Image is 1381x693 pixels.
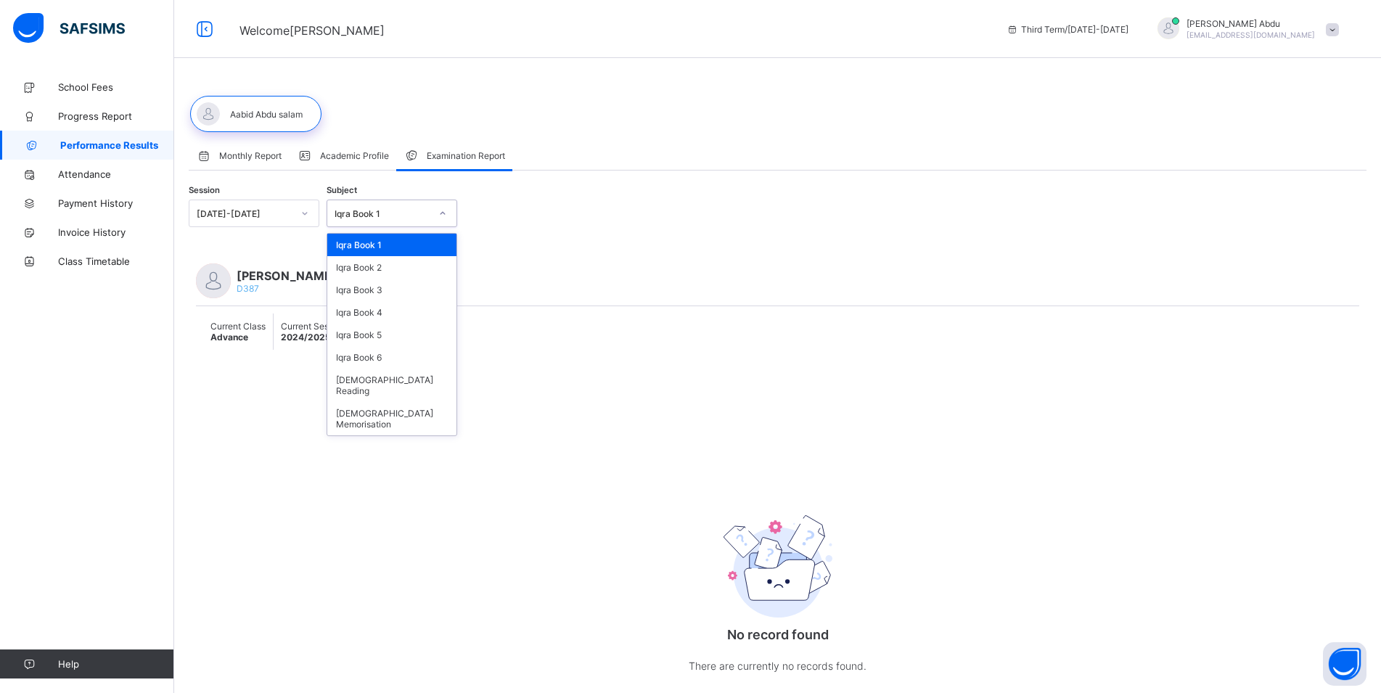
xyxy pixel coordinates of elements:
[327,279,456,301] div: Iqra Book 3
[327,301,456,324] div: Iqra Book 4
[58,226,174,238] span: Invoice History
[1187,30,1315,39] span: [EMAIL_ADDRESS][DOMAIN_NAME]
[60,139,174,151] span: Performance Results
[327,256,456,279] div: Iqra Book 2
[327,369,456,402] div: [DEMOGRAPHIC_DATA] Reading
[724,515,832,618] img: emptyFolder.c0dd6c77127a4b698b748a2c71dfa8de.svg
[427,150,505,161] span: Examination Report
[320,150,389,161] span: Academic Profile
[58,197,174,209] span: Payment History
[1187,18,1315,29] span: [PERSON_NAME] Abdu
[1007,24,1128,35] span: session/term information
[335,208,430,219] div: Iqra Book 1
[237,283,259,294] span: D387
[327,234,456,256] div: Iqra Book 1
[237,268,337,283] span: [PERSON_NAME]
[1323,642,1366,686] button: Open asap
[58,168,174,180] span: Attendance
[58,81,174,93] span: School Fees
[633,627,923,642] p: No record found
[327,185,357,195] span: Subject
[327,346,456,369] div: Iqra Book 6
[219,150,282,161] span: Monthly Report
[633,657,923,675] p: There are currently no records found.
[189,185,220,195] span: Session
[58,658,173,670] span: Help
[210,321,266,332] span: Current Class
[210,332,248,343] span: Advance
[13,13,125,44] img: safsims
[281,332,366,343] span: 2024/2025 Session
[197,208,292,219] div: [DATE]-[DATE]
[281,321,366,332] span: Current Session
[58,110,174,122] span: Progress Report
[327,402,456,435] div: [DEMOGRAPHIC_DATA] Memorisation
[1143,17,1346,41] div: FasyAbdu
[239,23,385,38] span: Welcome [PERSON_NAME]
[58,255,174,267] span: Class Timetable
[327,324,456,346] div: Iqra Book 5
